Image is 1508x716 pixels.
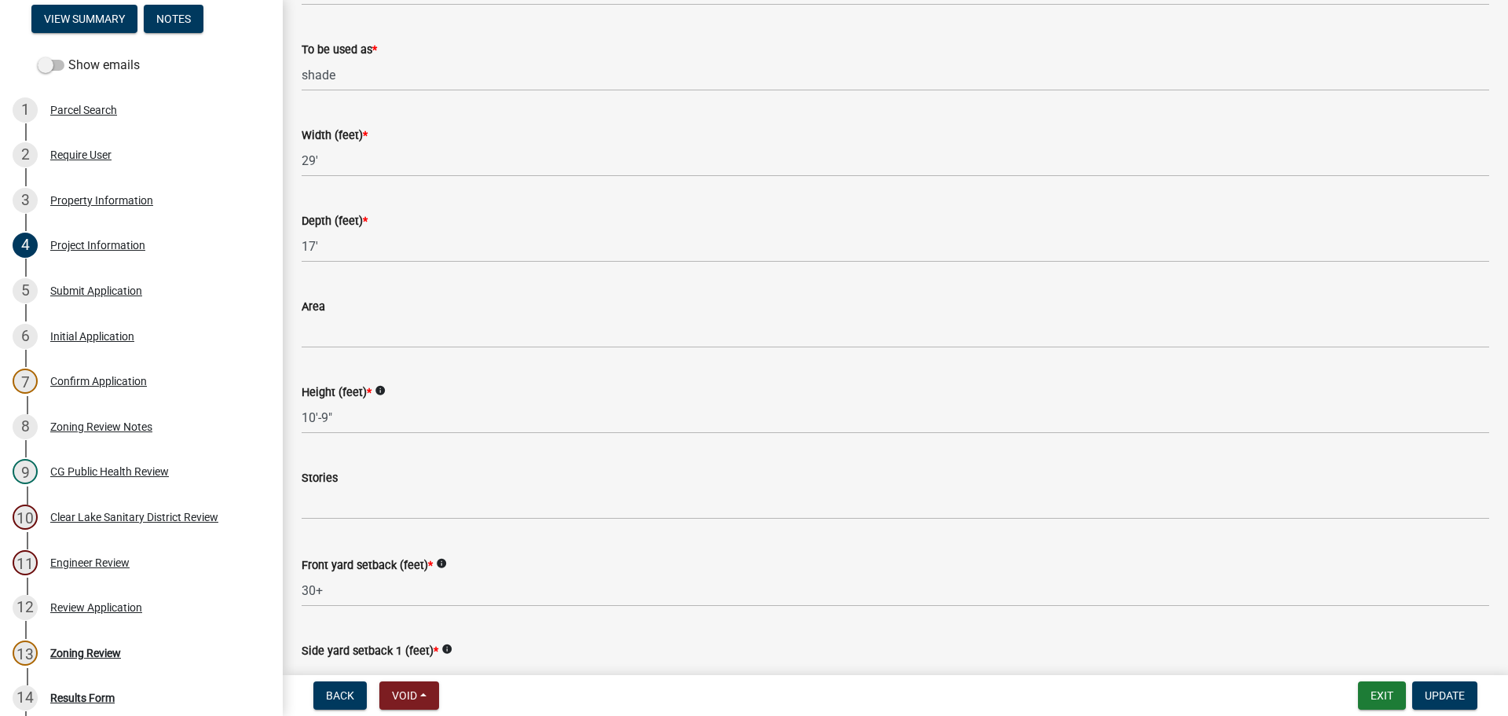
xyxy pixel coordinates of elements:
i: info [441,644,452,655]
label: Show emails [38,56,140,75]
button: Update [1412,681,1477,710]
div: Engineer Review [50,557,130,568]
div: Review Application [50,602,142,613]
span: Back [326,689,354,702]
i: info [436,558,447,569]
span: Void [392,689,417,702]
label: To be used as [302,45,377,56]
button: Void [379,681,439,710]
div: 7 [13,369,38,394]
label: Side yard setback 1 (feet) [302,646,438,657]
div: Parcel Search [50,105,117,116]
div: 4 [13,233,38,258]
label: Height (feet) [302,387,372,398]
div: Results Form [50,692,115,703]
div: 9 [13,459,38,484]
div: 5 [13,278,38,303]
button: Exit [1358,681,1406,710]
div: 13 [13,641,38,666]
button: View Summary [31,5,137,33]
wm-modal-confirm: Notes [144,13,203,26]
div: 2 [13,142,38,167]
button: Notes [144,5,203,33]
div: Submit Application [50,285,142,296]
div: Clear Lake Sanitary District Review [50,512,218,523]
div: Project Information [50,240,145,251]
div: 11 [13,550,38,575]
i: info [375,385,386,396]
label: Front yard setback (feet) [302,560,433,571]
div: 14 [13,685,38,710]
label: Depth (feet) [302,216,368,227]
div: 10 [13,505,38,530]
div: CG Public Health Review [50,466,169,477]
wm-modal-confirm: Summary [31,13,137,26]
label: Stories [302,473,338,484]
button: Back [313,681,367,710]
div: 1 [13,97,38,123]
div: Require User [50,149,112,160]
div: 3 [13,188,38,213]
div: 8 [13,414,38,439]
div: 12 [13,595,38,620]
div: Zoning Review Notes [50,421,152,432]
div: Property Information [50,195,153,206]
div: 6 [13,324,38,349]
label: Area [302,302,325,313]
div: Zoning Review [50,648,121,659]
div: Initial Application [50,331,134,342]
span: Update [1425,689,1465,702]
label: Width (feet) [302,130,368,141]
div: Confirm Application [50,376,147,387]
